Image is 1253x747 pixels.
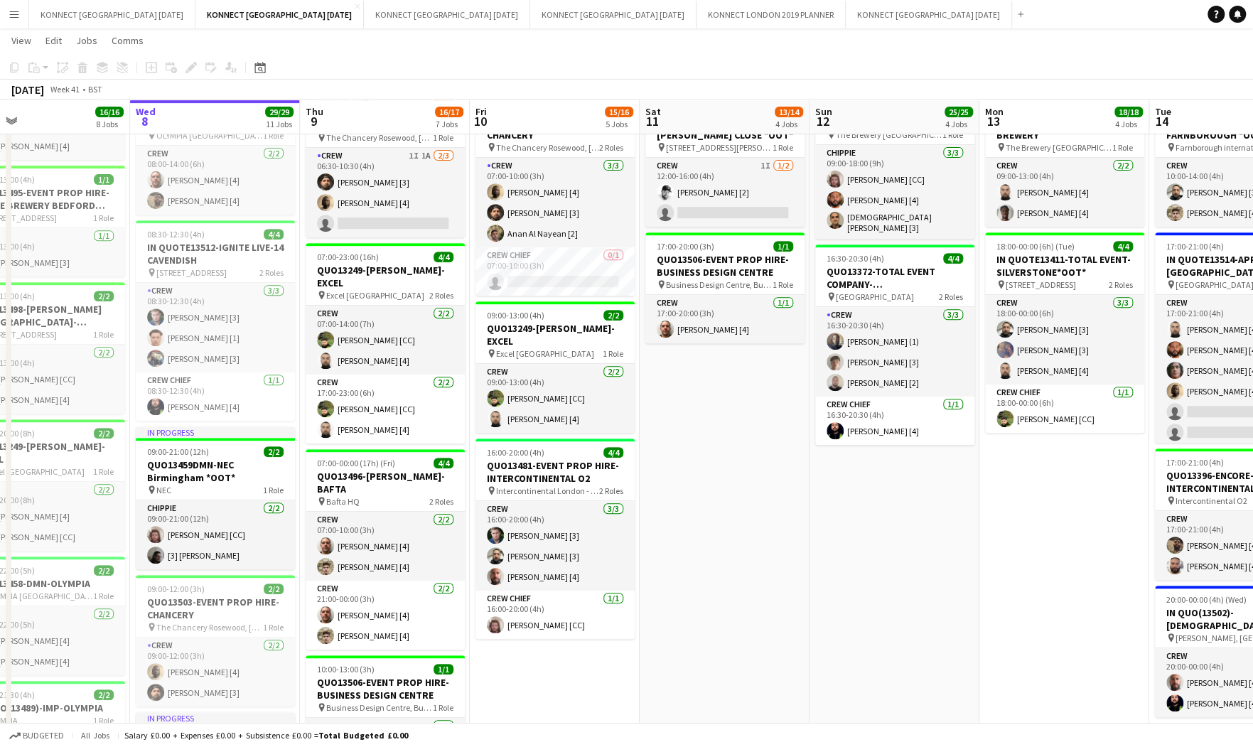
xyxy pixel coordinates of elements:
span: NEC [156,485,171,495]
span: Mon [985,105,1004,118]
span: Week 41 [47,84,82,95]
span: 1 Role [433,132,453,143]
span: 2/2 [264,584,284,594]
span: 8 [134,113,156,129]
span: 11 [643,113,661,129]
span: Fri [475,105,487,118]
span: 25/25 [945,107,973,117]
span: 1 Role [93,329,114,340]
span: 16:00-20:00 (4h) [487,447,544,458]
h3: IN QUOTE13411-TOTAL EVENT-SILVERSTONE*OOT* [985,253,1144,279]
app-card-role: Crew3/307:00-10:00 (3h)[PERSON_NAME] [4][PERSON_NAME] [3]Anan Al Nayean [2] [475,158,635,247]
span: The Brewery [GEOGRAPHIC_DATA], [STREET_ADDRESS] [1006,142,1112,153]
app-card-role: Crew2/209:00-13:00 (4h)[PERSON_NAME] [4][PERSON_NAME] [4] [985,158,1144,227]
app-card-role: Crew2/217:00-23:00 (6h)[PERSON_NAME] [CC][PERSON_NAME] [4] [306,375,465,444]
span: 2/2 [603,310,623,321]
span: 08:30-12:30 (4h) [147,229,205,240]
span: Tue [1155,105,1171,118]
div: 07:00-00:00 (17h) (Fri)4/4QUO13496-[PERSON_NAME]-BAFTA Bafta HQ2 RolesCrew2/207:00-10:00 (3h)[PER... [306,449,465,650]
span: 10 [473,113,487,129]
span: Excel [GEOGRAPHIC_DATA] [496,348,594,359]
span: 16/17 [435,107,463,117]
span: [STREET_ADDRESS] [1006,279,1076,290]
h3: QUO13481-EVENT PROP HIRE-INTERCONTINENTAL O2 [475,459,635,485]
span: 17:00-20:00 (3h) [657,241,714,252]
app-card-role: Crew3/316:30-20:30 (4h)[PERSON_NAME] (1)[PERSON_NAME] [3][PERSON_NAME] [2] [815,307,974,397]
app-card-role: Crew3/308:30-12:30 (4h)[PERSON_NAME] [3][PERSON_NAME] [1][PERSON_NAME] [3] [136,283,295,372]
span: 10:00-13:00 (3h) [317,664,375,675]
app-job-card: In progress09:00-21:00 (12h)2/2QUO13459DMN-NEC Birmingham *OOT* NEC1 RoleCHIPPIE2/209:00-21:00 (1... [136,426,295,569]
span: 1 Role [93,466,114,477]
div: 4 Jobs [1115,119,1142,129]
span: Excel [GEOGRAPHIC_DATA] [326,290,424,301]
app-job-card: 12:00-16:00 (4h)1/2IN QUO(13504)-MUSION-ST [PERSON_NAME] CLOSE *OOT* [STREET_ADDRESS][PERSON_NAME... [645,95,805,227]
span: 13/14 [775,107,803,117]
span: 1/1 [773,241,793,252]
span: 2 Roles [939,291,963,302]
a: Jobs [70,31,103,50]
app-job-card: 07:00-23:00 (16h)4/4QUO13249-[PERSON_NAME]-EXCEL Excel [GEOGRAPHIC_DATA]2 RolesCrew2/207:00-14:00... [306,243,465,444]
span: Intercontinental O2 [1176,495,1247,506]
span: 1 Role [93,213,114,223]
button: KONNECT [GEOGRAPHIC_DATA] [DATE] [29,1,195,28]
div: Salary £0.00 + Expenses £0.00 + Subsistence £0.00 = [124,730,408,741]
div: 5 Jobs [606,119,633,129]
span: Budgeted [23,731,64,741]
app-card-role: Crew2/207:00-10:00 (3h)[PERSON_NAME] [4][PERSON_NAME] [4] [306,512,465,581]
app-job-card: 09:00-18:00 (9h)3/3QUO13441-DMN-THE BREWERY The Brewery [GEOGRAPHIC_DATA], [STREET_ADDRESS]1 Role... [815,95,974,239]
span: 2/2 [264,446,284,457]
span: 9 [303,113,323,129]
div: BST [88,84,102,95]
app-job-card: 07:00-10:00 (3h)3/4QUO13503-EVENT PROP HIRE-CHANCERY The Chancery Rosewood, [STREET_ADDRESS]2 Rol... [475,95,635,296]
span: 16:30-20:30 (4h) [827,253,884,264]
span: All jobs [78,730,112,741]
span: 1 Role [263,622,284,633]
span: 2 Roles [429,290,453,301]
app-job-card: 08:30-12:30 (4h)4/4IN QUOTE13512-IGNITE LIVE-14 CAVENDISH [STREET_ADDRESS]2 RolesCrew3/308:30-12:... [136,220,295,421]
app-job-card: 17:00-20:00 (3h)1/1QUO13506-EVENT PROP HIRE-BUSINESS DESIGN CENTRE Business Design Centre, Busine... [645,232,805,343]
app-card-role: Crew1/117:00-20:00 (3h)[PERSON_NAME] [4] [645,295,805,343]
span: Jobs [76,34,97,47]
div: 08:00-14:00 (6h)2/2QUO13458-DMN-OLYMPIA OLYMPIA [GEOGRAPHIC_DATA]1 RoleCrew2/208:00-14:00 (6h)[PE... [136,96,295,215]
app-card-role: Crew2/209:00-12:00 (3h)[PERSON_NAME] [4][PERSON_NAME] [3] [136,638,295,706]
span: 4/4 [434,252,453,262]
app-card-role: Crew1I1A2/306:30-10:30 (4h)[PERSON_NAME] [3][PERSON_NAME] [4] [306,148,465,237]
span: 2 Roles [259,267,284,278]
h3: QUO13372-TOTAL EVENT COMPANY-[GEOGRAPHIC_DATA] [815,265,974,291]
h3: QUO13459DMN-NEC Birmingham *OOT* [136,458,295,484]
button: KONNECT [GEOGRAPHIC_DATA] [DATE] [195,1,364,28]
span: [STREET_ADDRESS] [156,267,227,278]
app-card-role: Crew3/316:00-20:00 (4h)[PERSON_NAME] [3][PERSON_NAME] [3][PERSON_NAME] [4] [475,501,635,591]
div: 06:30-10:30 (4h)2/3*IN QUOTE*-EVENT PROP HIRE-THE CHANCERY The Chancery Rosewood, [STREET_ADDRESS... [306,85,465,237]
span: 2 Roles [1109,279,1133,290]
span: Bafta HQ [326,496,360,507]
app-card-role: CHIPPIE2/209:00-21:00 (12h)[PERSON_NAME] [CC][3] [PERSON_NAME] [136,500,295,569]
span: Comms [112,34,144,47]
div: 8 Jobs [96,119,123,129]
span: 16/16 [95,107,124,117]
span: The Chancery Rosewood, [STREET_ADDRESS] [496,142,599,153]
span: 13 [983,113,1004,129]
app-job-card: 18:00-00:00 (6h) (Tue)4/4IN QUOTE13411-TOTAL EVENT-SILVERSTONE*OOT* [STREET_ADDRESS]2 RolesCrew3/... [985,232,1144,433]
span: [GEOGRAPHIC_DATA] [836,291,914,302]
span: 4/4 [603,447,623,458]
app-job-card: 16:30-20:30 (4h)4/4QUO13372-TOTAL EVENT COMPANY-[GEOGRAPHIC_DATA] [GEOGRAPHIC_DATA]2 RolesCrew3/3... [815,244,974,445]
h3: QUO13249-[PERSON_NAME]-EXCEL [475,322,635,348]
span: 17:00-21:00 (4h) [1166,241,1224,252]
span: 18/18 [1114,107,1143,117]
a: Edit [40,31,68,50]
h3: IN QUOTE13512-IGNITE LIVE-14 CAVENDISH [136,241,295,267]
span: 1 Role [93,591,114,601]
span: 4/4 [943,253,963,264]
span: Sun [815,105,832,118]
app-card-role: CHIPPIE3/309:00-18:00 (9h)[PERSON_NAME] [CC][PERSON_NAME] [4][DEMOGRAPHIC_DATA][PERSON_NAME] [3] [815,145,974,239]
span: 1 Role [603,348,623,359]
app-job-card: 09:00-12:00 (3h)2/2QUO13503-EVENT PROP HIRE-CHANCERY The Chancery Rosewood, [STREET_ADDRESS]1 Rol... [136,575,295,706]
div: 16:00-20:00 (4h)4/4QUO13481-EVENT PROP HIRE-INTERCONTINENTAL O2 Intercontinental London - [GEOGRA... [475,439,635,639]
span: 1 Role [1112,142,1133,153]
span: 12 [813,113,832,129]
